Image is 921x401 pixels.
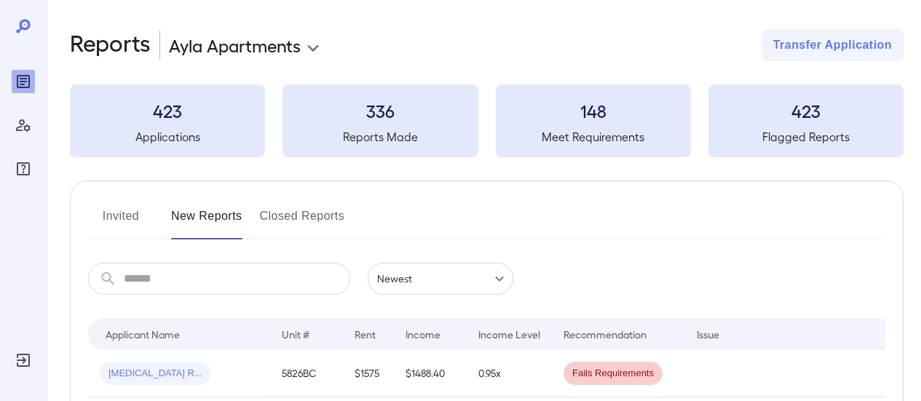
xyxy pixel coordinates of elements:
[70,128,265,146] h5: Applications
[12,157,35,180] div: FAQ
[697,325,720,343] div: Issue
[708,99,904,122] h3: 423
[70,84,904,157] summary: 423Applications336Reports Made148Meet Requirements423Flagged Reports
[355,325,378,343] div: Rent
[70,99,265,122] h3: 423
[282,325,309,343] div: Unit #
[12,70,35,93] div: Reports
[12,349,35,372] div: Log Out
[88,205,154,239] button: Invited
[496,99,691,122] h3: 148
[169,33,301,57] p: Ayla Apartments
[171,205,242,239] button: New Reports
[70,29,151,61] h2: Reports
[762,29,904,61] button: Transfer Application
[282,128,478,146] h5: Reports Made
[100,367,211,381] span: [MEDICAL_DATA] R...
[564,325,647,343] div: Recommendation
[282,99,478,122] h3: 336
[12,114,35,137] div: Manage Users
[270,350,343,397] td: 5826BC
[368,263,513,295] div: Newest
[478,325,540,343] div: Income Level
[708,128,904,146] h5: Flagged Reports
[467,350,552,397] td: 0.95x
[394,350,467,397] td: $1488.40
[106,325,180,343] div: Applicant Name
[343,350,394,397] td: $1575
[260,205,345,239] button: Closed Reports
[406,325,440,343] div: Income
[564,367,663,381] span: Fails Requirements
[496,128,691,146] h5: Meet Requirements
